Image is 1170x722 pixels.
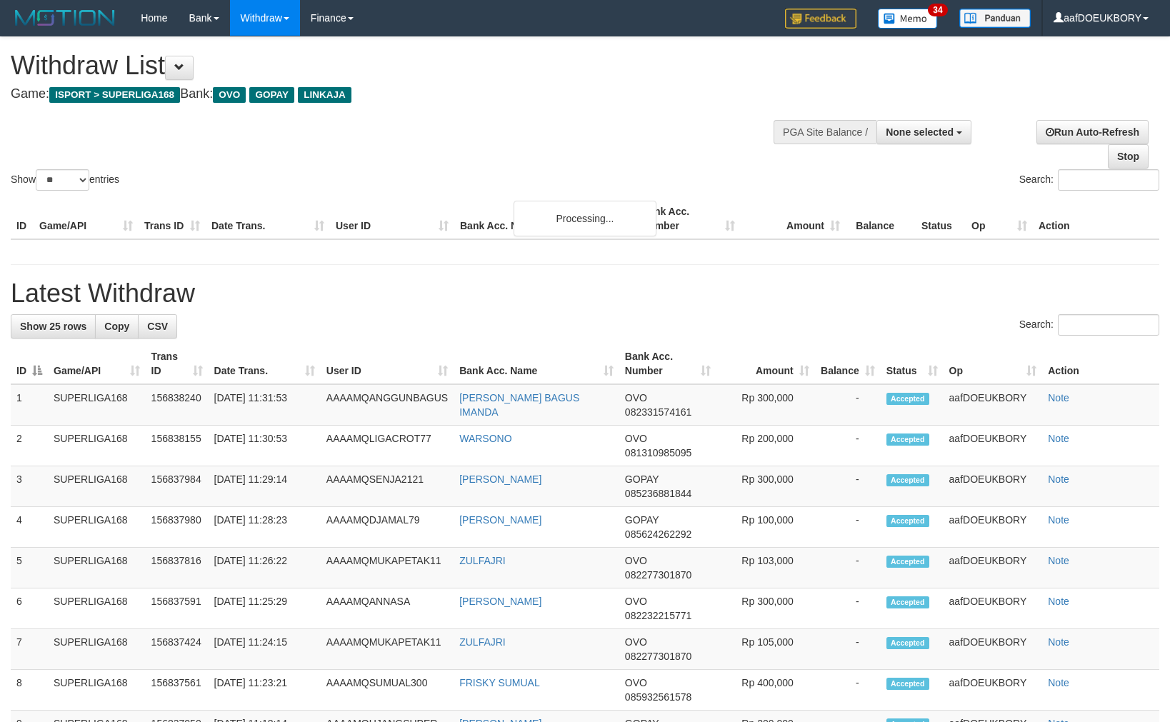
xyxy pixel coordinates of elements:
[815,629,881,670] td: -
[209,629,321,670] td: [DATE] 11:24:15
[11,169,119,191] label: Show entries
[625,636,647,648] span: OVO
[249,87,294,103] span: GOPAY
[146,426,209,466] td: 156838155
[459,392,579,418] a: [PERSON_NAME] BAGUS IMANDA
[11,588,48,629] td: 6
[881,344,944,384] th: Status: activate to sort column ascending
[209,466,321,507] td: [DATE] 11:29:14
[48,629,146,670] td: SUPERLIGA168
[1058,169,1159,191] input: Search:
[774,120,876,144] div: PGA Site Balance /
[944,384,1043,426] td: aafDOEUKBORY
[815,548,881,588] td: -
[886,126,954,138] span: None selected
[944,466,1043,507] td: aafDOEUKBORY
[716,384,814,426] td: Rp 300,000
[785,9,856,29] img: Feedback.jpg
[886,637,929,649] span: Accepted
[138,314,177,339] a: CSV
[146,548,209,588] td: 156837816
[1033,199,1159,239] th: Action
[459,677,540,688] a: FRISKY SUMUAL
[944,426,1043,466] td: aafDOEUKBORY
[146,629,209,670] td: 156837424
[321,426,454,466] td: AAAAMQLIGACROT77
[48,384,146,426] td: SUPERLIGA168
[48,344,146,384] th: Game/API: activate to sort column ascending
[147,321,168,332] span: CSV
[1058,314,1159,336] input: Search:
[625,677,647,688] span: OVO
[454,344,619,384] th: Bank Acc. Name: activate to sort column ascending
[815,507,881,548] td: -
[321,466,454,507] td: AAAAMQSENJA2121
[459,514,541,526] a: [PERSON_NAME]
[213,87,246,103] span: OVO
[944,629,1043,670] td: aafDOEUKBORY
[321,588,454,629] td: AAAAMQANNASA
[716,344,814,384] th: Amount: activate to sort column ascending
[815,588,881,629] td: -
[815,466,881,507] td: -
[146,466,209,507] td: 156837984
[1108,144,1149,169] a: Stop
[104,321,129,332] span: Copy
[48,548,146,588] td: SUPERLIGA168
[459,473,541,485] a: [PERSON_NAME]
[95,314,139,339] a: Copy
[625,528,691,540] span: Copy 085624262292 to clipboard
[625,596,647,607] span: OVO
[944,344,1043,384] th: Op: activate to sort column ascending
[1036,120,1149,144] a: Run Auto-Refresh
[1042,344,1159,384] th: Action
[944,588,1043,629] td: aafDOEUKBORY
[146,670,209,711] td: 156837561
[928,4,947,16] span: 34
[966,199,1033,239] th: Op
[886,474,929,486] span: Accepted
[11,466,48,507] td: 3
[139,199,206,239] th: Trans ID
[11,426,48,466] td: 2
[886,393,929,405] span: Accepted
[625,569,691,581] span: Copy 082277301870 to clipboard
[1048,514,1069,526] a: Note
[815,670,881,711] td: -
[1019,314,1159,336] label: Search:
[459,433,511,444] a: WARSONO
[11,507,48,548] td: 4
[815,426,881,466] td: -
[625,488,691,499] span: Copy 085236881844 to clipboard
[625,651,691,662] span: Copy 082277301870 to clipboard
[944,507,1043,548] td: aafDOEUKBORY
[886,596,929,608] span: Accepted
[1048,596,1069,607] a: Note
[944,548,1043,588] td: aafDOEUKBORY
[625,392,647,403] span: OVO
[1019,169,1159,191] label: Search:
[846,199,916,239] th: Balance
[48,466,146,507] td: SUPERLIGA168
[11,7,119,29] img: MOTION_logo.png
[1048,473,1069,485] a: Note
[34,199,139,239] th: Game/API
[206,199,330,239] th: Date Trans.
[619,344,717,384] th: Bank Acc. Number: activate to sort column ascending
[716,670,814,711] td: Rp 400,000
[886,678,929,690] span: Accepted
[916,199,966,239] th: Status
[11,51,766,80] h1: Withdraw List
[459,555,506,566] a: ZULFAJRI
[11,548,48,588] td: 5
[886,433,929,446] span: Accepted
[11,629,48,670] td: 7
[625,691,691,703] span: Copy 085932561578 to clipboard
[459,596,541,607] a: [PERSON_NAME]
[716,507,814,548] td: Rp 100,000
[459,636,506,648] a: ZULFAJRI
[209,344,321,384] th: Date Trans.: activate to sort column ascending
[20,321,86,332] span: Show 25 rows
[298,87,351,103] span: LINKAJA
[11,314,96,339] a: Show 25 rows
